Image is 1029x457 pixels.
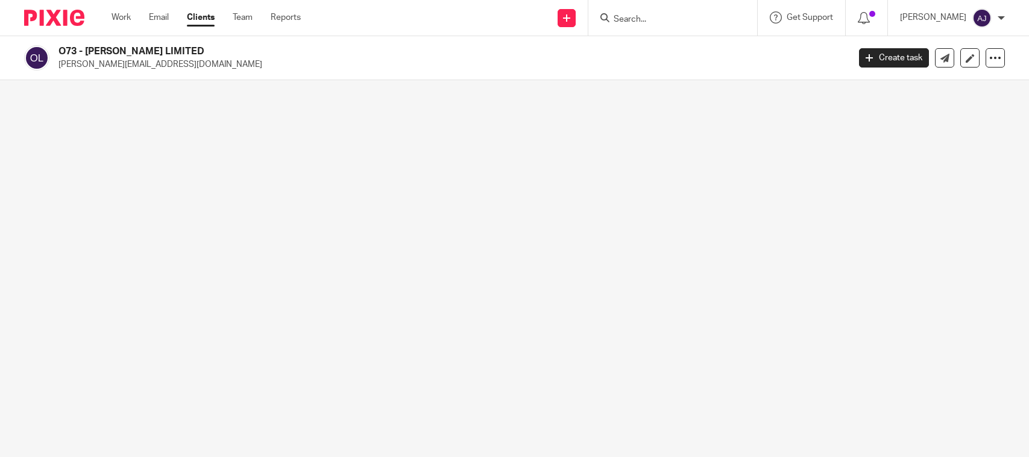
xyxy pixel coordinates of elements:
a: Team [233,11,253,24]
p: [PERSON_NAME][EMAIL_ADDRESS][DOMAIN_NAME] [58,58,841,71]
img: svg%3E [972,8,992,28]
a: Work [112,11,131,24]
a: Clients [187,11,215,24]
a: Create task [859,48,929,68]
img: svg%3E [24,45,49,71]
a: Email [149,11,169,24]
a: Reports [271,11,301,24]
h2: O73 - [PERSON_NAME] LIMITED [58,45,684,58]
span: Get Support [787,13,833,22]
input: Search [612,14,721,25]
img: Pixie [24,10,84,26]
p: [PERSON_NAME] [900,11,966,24]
